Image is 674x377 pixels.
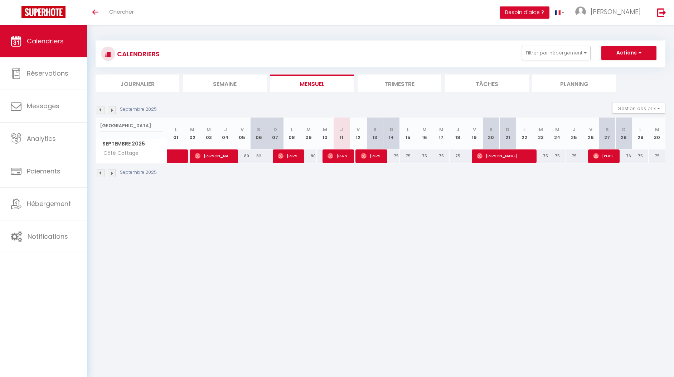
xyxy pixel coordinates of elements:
[250,149,267,163] div: 82
[207,126,211,133] abbr: M
[373,126,377,133] abbr: S
[357,126,360,133] abbr: V
[383,149,399,163] div: 75
[333,118,350,149] th: 11
[184,118,200,149] th: 02
[27,69,68,78] span: Réservations
[439,126,443,133] abbr: M
[27,134,56,143] span: Analytics
[477,149,532,163] span: [PERSON_NAME]
[456,126,459,133] abbr: J
[539,126,543,133] abbr: M
[27,101,59,110] span: Messages
[400,118,416,149] th: 15
[589,126,592,133] abbr: V
[555,126,559,133] abbr: M
[500,6,549,19] button: Besoin d'aide ?
[183,75,267,92] li: Semaine
[566,149,582,163] div: 75
[466,118,483,149] th: 19
[234,149,250,163] div: 80
[639,126,641,133] abbr: L
[649,149,665,163] div: 75
[606,126,609,133] abbr: S
[450,118,466,149] th: 18
[450,149,466,163] div: 75
[601,46,656,60] button: Actions
[21,6,66,18] img: Super Booking
[27,167,60,176] span: Paiements
[506,126,509,133] abbr: D
[283,118,300,149] th: 08
[599,118,615,149] th: 27
[416,149,433,163] div: 75
[358,75,441,92] li: Trimestre
[267,118,283,149] th: 07
[433,118,450,149] th: 17
[549,149,566,163] div: 75
[234,118,250,149] th: 05
[445,75,529,92] li: Tâches
[632,149,649,163] div: 75
[317,118,333,149] th: 10
[100,119,163,132] input: Rechercher un logement...
[516,118,532,149] th: 22
[523,126,525,133] abbr: L
[323,126,327,133] abbr: M
[200,118,217,149] th: 03
[489,126,493,133] abbr: S
[97,149,140,157] span: Côté Cottage
[120,169,157,176] p: Septembre 2025
[195,149,233,163] span: [PERSON_NAME]
[473,126,476,133] abbr: V
[532,75,616,92] li: Planning
[582,118,599,149] th: 26
[593,149,615,163] span: [PERSON_NAME]
[407,126,409,133] abbr: L
[340,126,343,133] abbr: J
[306,126,311,133] abbr: M
[96,139,167,149] span: Septembre 2025
[328,149,349,163] span: [PERSON_NAME]
[499,118,516,149] th: 21
[483,118,499,149] th: 20
[190,126,194,133] abbr: M
[120,106,157,113] p: Septembre 2025
[575,6,586,17] img: ...
[115,46,160,62] h3: CALENDRIERS
[400,149,416,163] div: 75
[383,118,399,149] th: 14
[96,75,179,92] li: Journalier
[224,126,227,133] abbr: J
[28,232,68,241] span: Notifications
[270,75,354,92] li: Mensuel
[27,37,64,46] span: Calendriers
[217,118,234,149] th: 04
[566,118,582,149] th: 25
[300,118,317,149] th: 09
[657,8,666,17] img: logout
[109,8,134,15] span: Chercher
[533,118,549,149] th: 23
[616,118,632,149] th: 28
[350,118,367,149] th: 12
[168,118,184,149] th: 01
[367,118,383,149] th: 13
[616,149,632,163] div: 76
[591,7,641,16] span: [PERSON_NAME]
[649,118,665,149] th: 30
[655,126,659,133] abbr: M
[632,118,649,149] th: 29
[361,149,383,163] span: [PERSON_NAME]
[257,126,260,133] abbr: S
[175,126,177,133] abbr: L
[250,118,267,149] th: 06
[291,126,293,133] abbr: L
[27,199,71,208] span: Hébergement
[622,126,626,133] abbr: D
[416,118,433,149] th: 16
[433,149,450,163] div: 75
[390,126,393,133] abbr: D
[300,149,317,163] div: 80
[549,118,566,149] th: 24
